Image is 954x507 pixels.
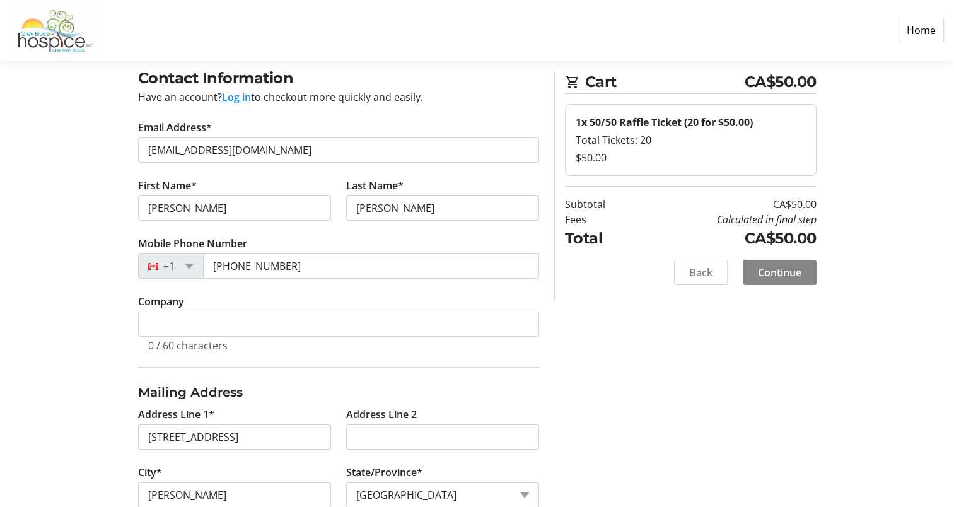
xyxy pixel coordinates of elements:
[138,407,214,422] label: Address Line 1*
[346,465,422,480] label: State/Province*
[637,197,817,212] td: CA$50.00
[138,424,331,450] input: Address
[346,178,404,193] label: Last Name*
[138,120,212,135] label: Email Address*
[758,265,801,280] span: Continue
[138,90,539,105] div: Have an account? to checkout more quickly and easily.
[576,115,753,129] strong: 1x 50/50 Raffle Ticket (20 for $50.00)
[138,294,184,309] label: Company
[346,407,417,422] label: Address Line 2
[743,260,817,285] button: Continue
[565,197,637,212] td: Subtotal
[576,150,806,165] div: $50.00
[637,227,817,250] td: CA$50.00
[203,253,539,279] input: (506) 234-5678
[138,236,247,251] label: Mobile Phone Number
[674,260,728,285] button: Back
[745,71,817,93] span: CA$50.00
[899,18,944,42] a: Home
[565,212,637,227] td: Fees
[689,265,713,280] span: Back
[565,227,637,250] td: Total
[585,71,745,93] span: Cart
[222,90,251,105] button: Log in
[576,132,806,148] div: Total Tickets: 20
[10,5,100,55] img: Grey Bruce Hospice's Logo
[637,212,817,227] td: Calculated in final step
[138,465,162,480] label: City*
[138,383,539,402] h3: Mailing Address
[138,67,539,90] h2: Contact Information
[148,339,228,353] tr-character-limit: 0 / 60 characters
[138,178,197,193] label: First Name*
